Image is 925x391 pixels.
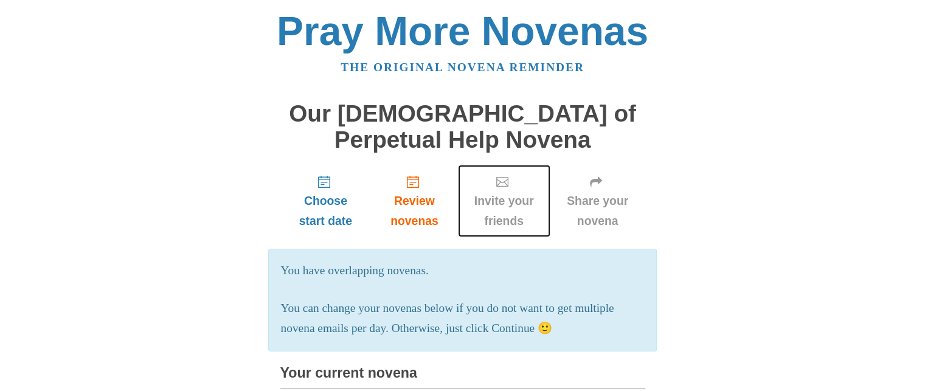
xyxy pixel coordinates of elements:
[277,9,648,54] a: Pray More Novenas
[280,101,645,153] h1: Our [DEMOGRAPHIC_DATA] of Perpetual Help Novena
[371,165,457,237] a: Review novenas
[341,61,584,74] a: The original novena reminder
[280,365,645,389] h3: Your current novena
[281,299,645,339] p: You can change your novenas below if you do not want to get multiple novena emails per day. Other...
[458,165,550,237] a: Invite your friends
[281,261,645,281] p: You have overlapping novenas.
[550,165,645,237] a: Share your novena
[563,191,633,231] span: Share your novena
[383,191,445,231] span: Review novenas
[293,191,359,231] span: Choose start date
[280,165,372,237] a: Choose start date
[470,191,538,231] span: Invite your friends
